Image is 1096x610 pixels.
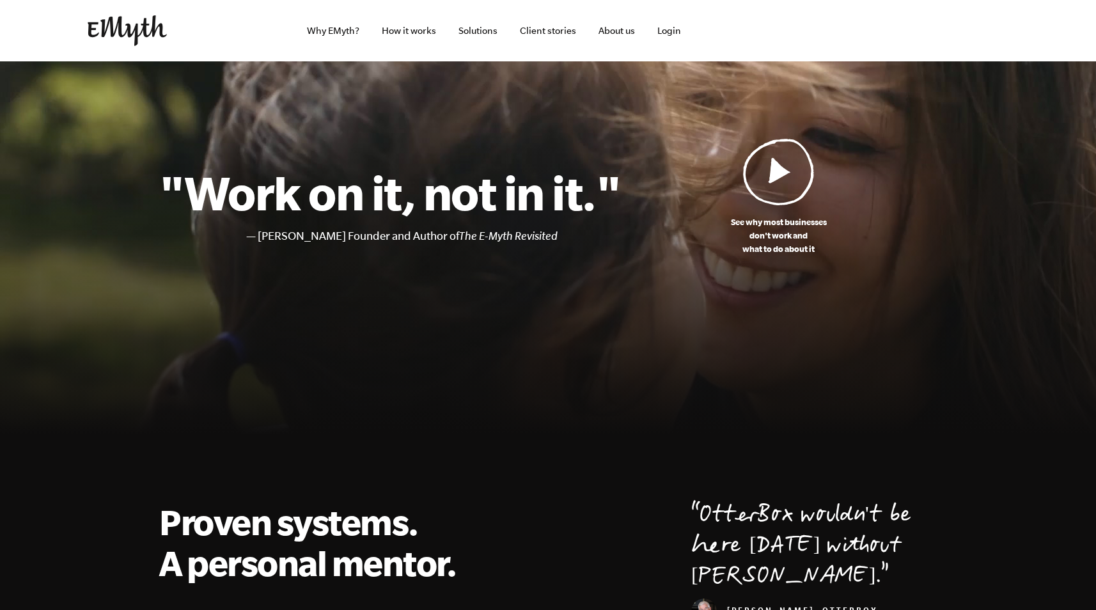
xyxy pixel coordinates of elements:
[258,227,620,246] li: [PERSON_NAME] Founder and Author of
[743,138,815,205] img: Play Video
[159,501,471,583] h2: Proven systems. A personal mentor.
[733,11,868,51] iframe: Embedded CTA
[620,215,937,256] p: See why most businesses don't work and what to do about it
[620,138,937,256] a: See why most businessesdon't work andwhat to do about it
[159,164,620,221] h1: "Work on it, not in it."
[691,501,937,593] p: OtterBox wouldn't be here [DATE] without [PERSON_NAME].
[874,17,1008,45] iframe: Embedded CTA
[1032,549,1096,610] iframe: Chat Widget
[88,15,167,46] img: EMyth
[459,230,558,242] i: The E-Myth Revisited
